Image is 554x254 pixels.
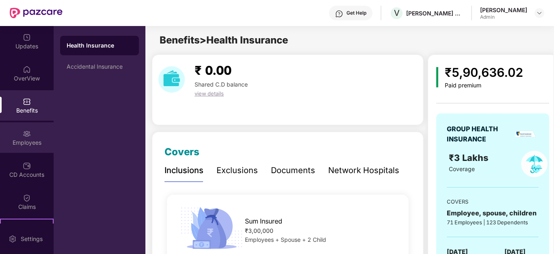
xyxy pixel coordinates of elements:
img: svg+xml;base64,PHN2ZyBpZD0iQmVuZWZpdHMiIHhtbG5zPSJodHRwOi8vd3d3LnczLm9yZy8yMDAwL3N2ZyIgd2lkdGg9Ij... [23,98,31,106]
span: Benefits > Health Insurance [160,34,288,46]
span: Employees + Spouse + 2 Child [245,236,326,243]
div: Health Insurance [67,41,132,50]
img: insurerLogo [515,130,536,138]
img: svg+xml;base64,PHN2ZyBpZD0iSGVscC0zMngzMiIgeG1sbnM9Imh0dHA6Ly93d3cudzMub3JnLzIwMDAvc3ZnIiB3aWR0aD... [335,10,343,18]
img: svg+xml;base64,PHN2ZyBpZD0iVXBkYXRlZCIgeG1sbnM9Imh0dHA6Ly93d3cudzMub3JnLzIwMDAvc3ZnIiB3aWR0aD0iMj... [23,33,31,41]
span: Sum Insured [245,216,282,226]
div: ₹3,00,000 [245,226,398,235]
div: Admin [480,14,527,20]
div: 71 Employees | 123 Dependents [447,218,539,226]
div: Accidental Insurance [67,63,132,70]
div: Paid premium [445,82,523,89]
span: ₹ 0.00 [195,63,232,78]
img: svg+xml;base64,PHN2ZyBpZD0iQ0RfQWNjb3VudHMiIGRhdGEtbmFtZT0iQ0QgQWNjb3VudHMiIHhtbG5zPSJodHRwOi8vd3... [23,162,31,170]
img: svg+xml;base64,PHN2ZyBpZD0iRW1wbG95ZWVzIiB4bWxucz0iaHR0cDovL3d3dy53My5vcmcvMjAwMC9zdmciIHdpZHRoPS... [23,130,31,138]
div: Employee, spouse, children [447,208,539,218]
span: Covers [164,146,199,158]
img: icon [436,67,438,87]
div: COVERS [447,198,539,206]
div: Exclusions [216,164,258,177]
span: Shared C.D balance [195,81,248,88]
span: V [394,8,400,18]
div: Network Hospitals [328,164,399,177]
img: svg+xml;base64,PHN2ZyBpZD0iQ2xhaW0iIHhtbG5zPSJodHRwOi8vd3d3LnczLm9yZy8yMDAwL3N2ZyIgd2lkdGg9IjIwIi... [23,194,31,202]
div: Inclusions [164,164,203,177]
img: New Pazcare Logo [10,8,63,18]
div: GROUP HEALTH INSURANCE [447,124,513,144]
img: icon [178,205,245,252]
div: [PERSON_NAME] ESTATES DEVELOPERS PRIVATE LIMITED [406,9,463,17]
span: ₹3 Lakhs [449,152,491,163]
span: Coverage [449,165,475,172]
img: svg+xml;base64,PHN2ZyBpZD0iRHJvcGRvd24tMzJ4MzIiIHhtbG5zPSJodHRwOi8vd3d3LnczLm9yZy8yMDAwL3N2ZyIgd2... [536,10,543,16]
img: svg+xml;base64,PHN2ZyBpZD0iU2V0dGluZy0yMHgyMCIgeG1sbnM9Imh0dHA6Ly93d3cudzMub3JnLzIwMDAvc3ZnIiB3aW... [9,235,17,243]
div: Settings [18,235,45,243]
img: policyIcon [521,151,548,177]
span: view details [195,90,224,97]
img: svg+xml;base64,PHN2ZyBpZD0iSG9tZSIgeG1sbnM9Imh0dHA6Ly93d3cudzMub3JnLzIwMDAvc3ZnIiB3aWR0aD0iMjAiIG... [23,65,31,74]
div: Documents [271,164,315,177]
img: download [158,66,185,93]
div: ₹5,90,636.02 [445,63,523,82]
div: [PERSON_NAME] [480,6,527,14]
div: Get Help [346,10,366,16]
